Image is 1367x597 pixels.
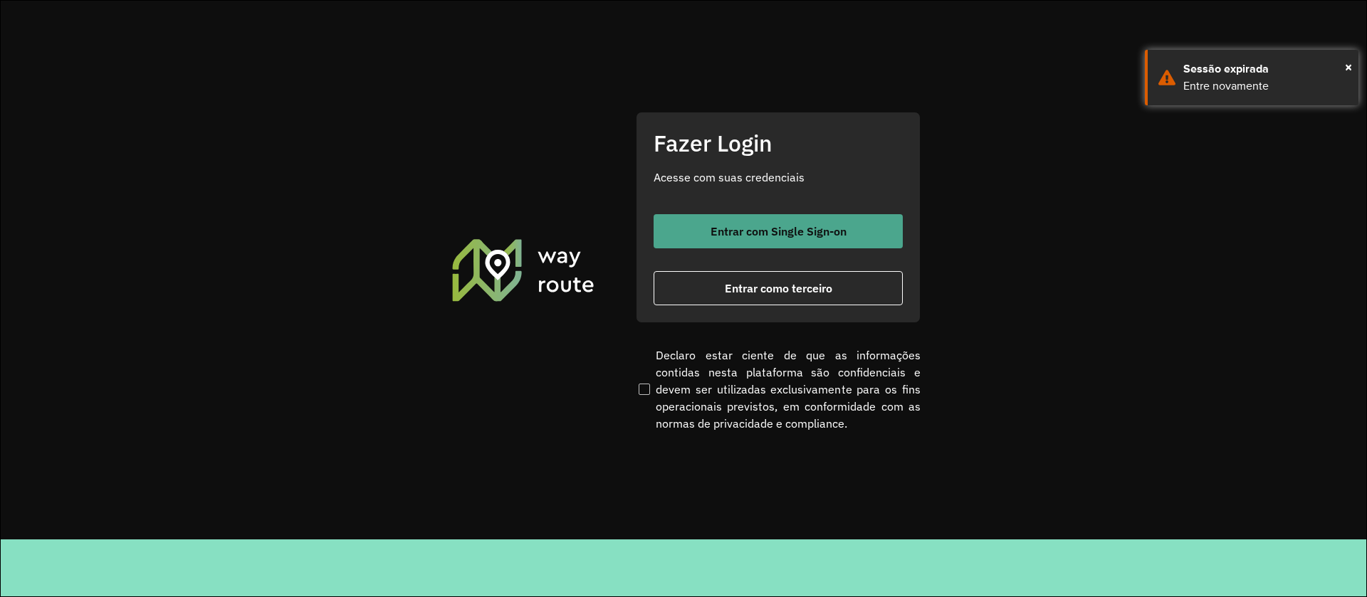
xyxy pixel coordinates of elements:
div: Entre novamente [1183,78,1348,95]
span: Entrar como terceiro [725,282,832,294]
button: button [654,214,903,248]
label: Declaro estar ciente de que as informações contidas nesta plataforma são confidenciais e devem se... [636,347,921,432]
button: Close [1345,56,1352,78]
img: Roteirizador AmbevTech [450,237,597,302]
p: Acesse com suas credenciais [654,169,903,186]
button: button [654,271,903,305]
h2: Fazer Login [654,130,903,157]
div: Sessão expirada [1183,60,1348,78]
span: Entrar com Single Sign-on [711,226,847,237]
span: × [1345,56,1352,78]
